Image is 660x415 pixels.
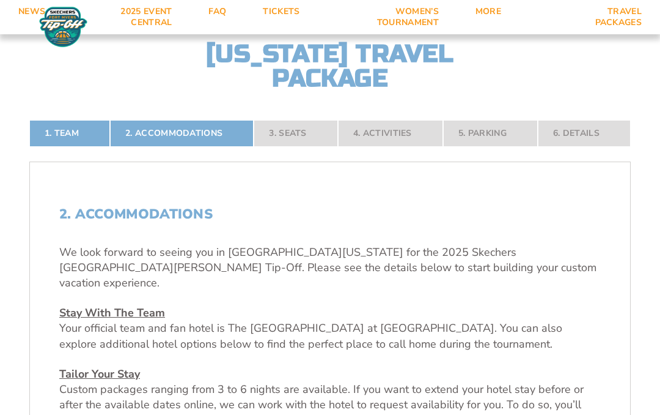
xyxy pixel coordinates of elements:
p: We look forward to seeing you in [GEOGRAPHIC_DATA][US_STATE] for the 2025 Skechers [GEOGRAPHIC_DA... [59,245,601,291]
a: 1. Team [29,120,110,147]
u: Tailor Your Stay [59,367,140,381]
p: Your official team and fan hotel is The [GEOGRAPHIC_DATA] at [GEOGRAPHIC_DATA]. You can also expl... [59,305,601,352]
u: Stay With The Team [59,305,165,320]
h2: [US_STATE] Travel Package [196,42,464,91]
h2: 2. Accommodations [59,206,601,222]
